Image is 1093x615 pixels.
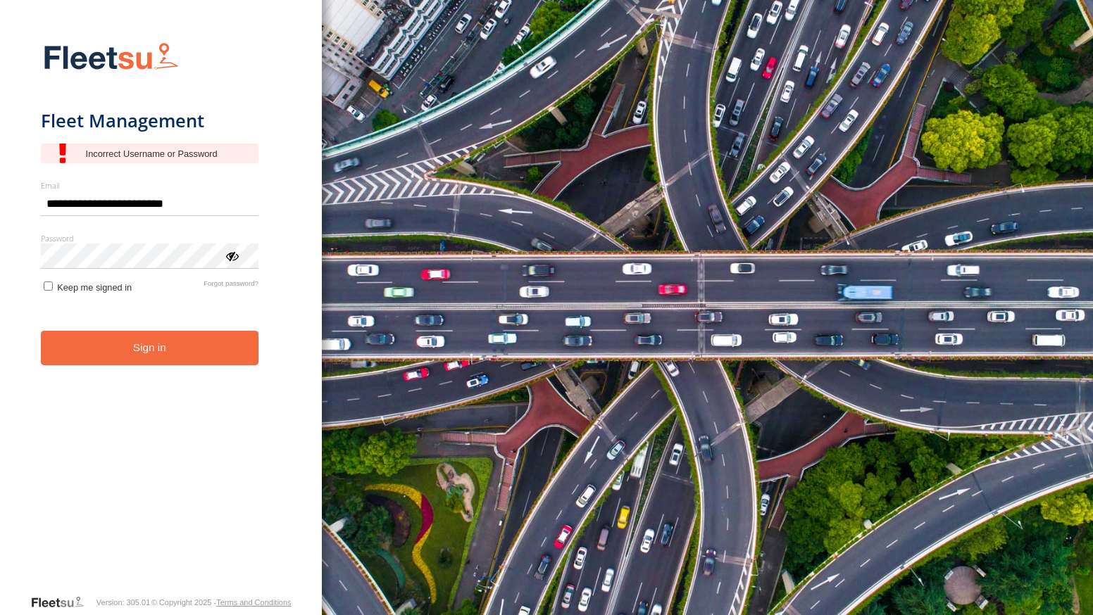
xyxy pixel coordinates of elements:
label: Password [41,233,258,243]
form: main [41,34,281,594]
div: © Copyright 2025 - [151,598,292,607]
button: Sign in [41,331,258,365]
span: Keep me signed in [57,282,132,293]
h1: Fleet Management [41,109,258,132]
a: Terms and Conditions [216,598,291,607]
div: Version: 305.01 [96,598,150,607]
div: ViewPassword [225,248,239,262]
a: Forgot password? [204,279,258,293]
a: Visit our Website [30,595,95,609]
input: Keep me signed in [44,281,53,291]
img: Fleetsu [41,39,182,75]
label: Email [41,180,258,191]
